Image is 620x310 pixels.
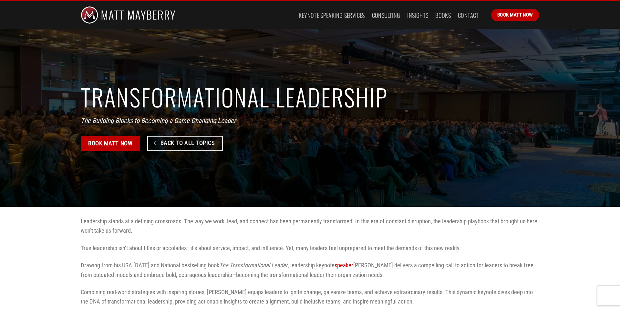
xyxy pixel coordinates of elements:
span: Book Matt Now [497,11,533,19]
a: Keynote Speaking Services [299,9,365,21]
a: Books [435,9,451,21]
a: Insights [407,9,428,21]
span: Back To All Topics [160,138,215,148]
a: Book Matt Now [491,9,539,21]
img: Matt Mayberry [81,1,175,29]
p: Drawing from his USA [DATE] and National bestselling book , leadership keynote [PERSON_NAME] deli... [81,260,539,280]
span: Book Matt Now [88,138,132,148]
a: Consulting [372,9,400,21]
strong: Transformational Leadership [81,80,388,115]
a: speaker [335,262,353,269]
a: Back To All Topics [147,136,223,151]
a: Contact [458,9,479,21]
a: Book Matt Now [81,136,140,151]
em: The Building Blocks to Becoming a Game-Changing Leader [81,117,236,125]
p: Combining real-world strategies with inspiring stories, [PERSON_NAME] equips leaders to ignite ch... [81,287,539,306]
p: Leadership stands at a defining crossroads. The way we work, lead, and connect has been permanent... [81,216,539,236]
i: The Transformational Leader [219,262,288,269]
p: True leadership isn’t about titles or accolades—it’s about service, impact, and influence. Yet, m... [81,243,539,253]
